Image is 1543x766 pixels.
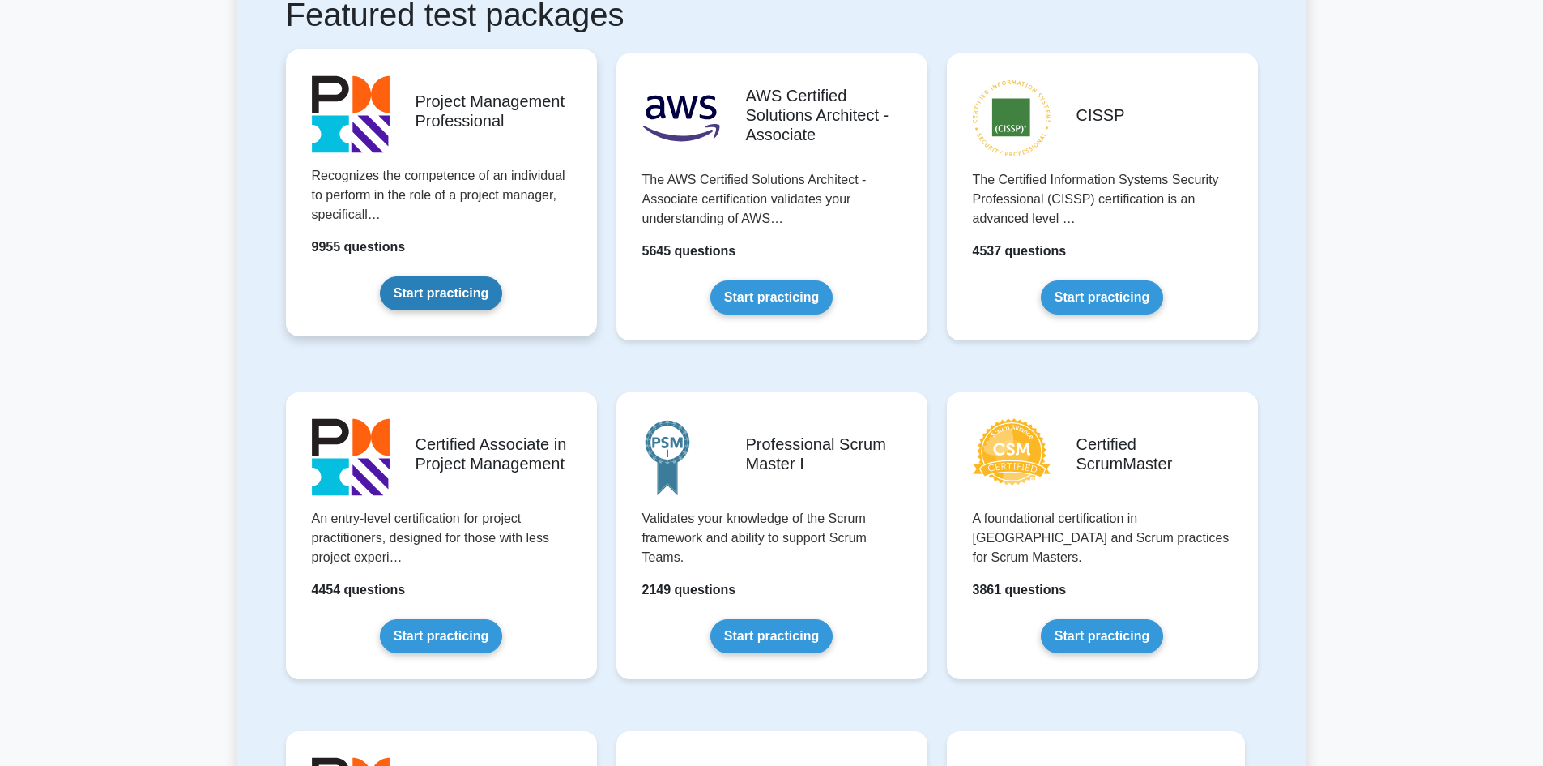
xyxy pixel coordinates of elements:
[380,276,502,310] a: Start practicing
[1041,280,1163,315] a: Start practicing
[710,619,833,653] a: Start practicing
[1041,619,1163,653] a: Start practicing
[710,280,833,315] a: Start practicing
[380,619,502,653] a: Start practicing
